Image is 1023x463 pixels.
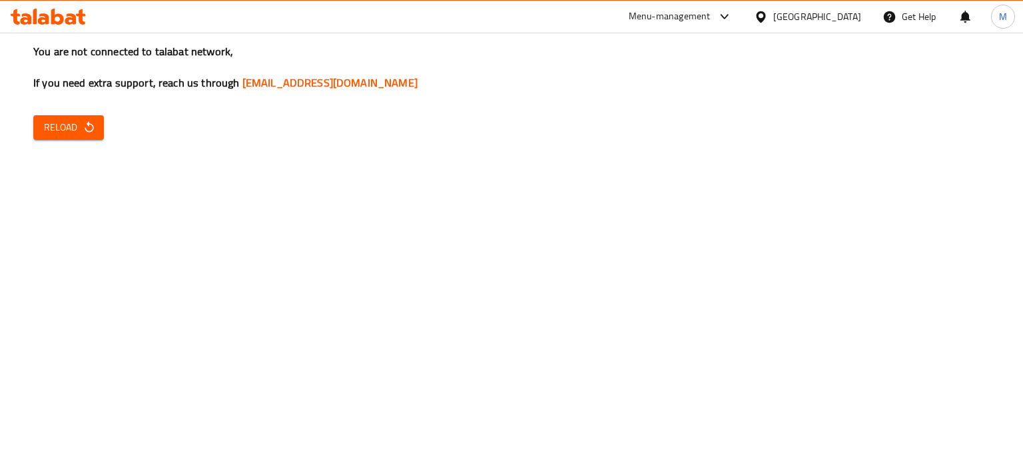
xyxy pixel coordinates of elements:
a: [EMAIL_ADDRESS][DOMAIN_NAME] [242,73,418,93]
div: [GEOGRAPHIC_DATA] [773,9,861,24]
span: M [999,9,1007,24]
h3: You are not connected to talabat network, If you need extra support, reach us through [33,44,990,91]
button: Reload [33,115,104,140]
span: Reload [44,119,93,136]
div: Menu-management [629,9,711,25]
